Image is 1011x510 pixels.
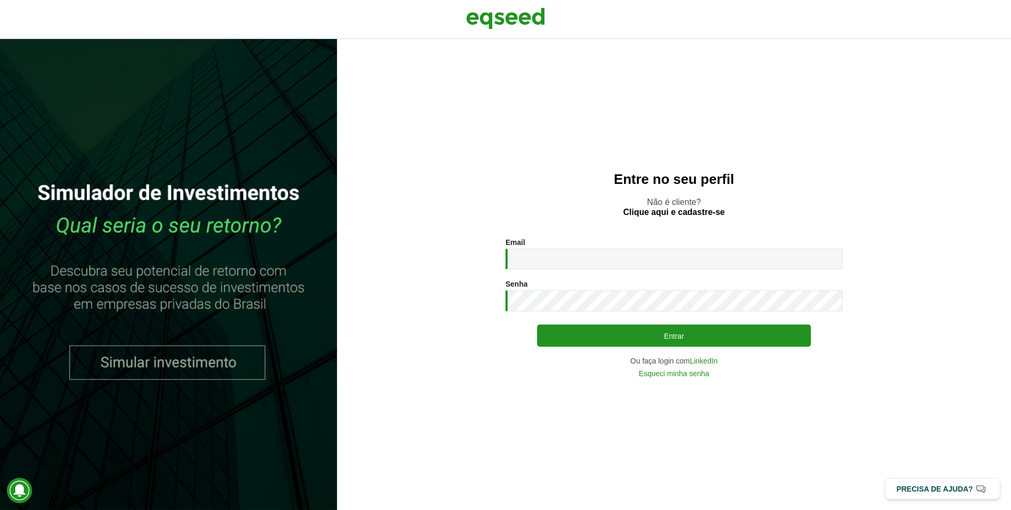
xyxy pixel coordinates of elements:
[358,172,990,187] h2: Entre no seu perfil
[639,370,709,377] a: Esqueci minha senha
[623,208,725,217] a: Clique aqui e cadastre-se
[506,239,525,246] label: Email
[537,325,811,347] button: Entrar
[506,357,843,365] div: Ou faça login com
[690,357,718,365] a: LinkedIn
[358,197,990,217] p: Não é cliente?
[506,280,528,288] label: Senha
[466,5,545,32] img: EqSeed Logo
